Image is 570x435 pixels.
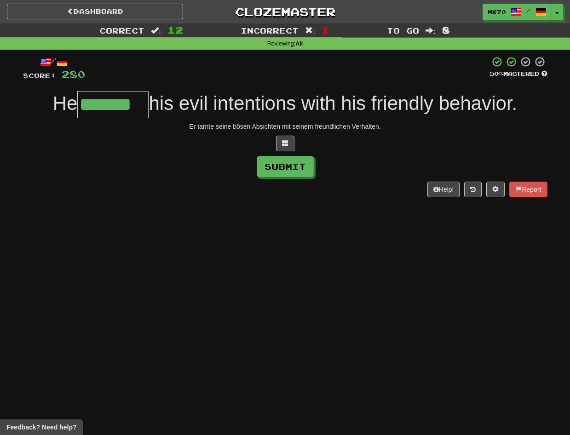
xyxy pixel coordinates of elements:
[426,27,436,34] span: :
[99,26,144,35] span: Correct
[23,56,85,68] div: /
[442,24,450,35] span: 8
[149,92,517,114] span: his evil intentions with his friendly behavior.
[23,122,547,131] div: Er tarnte seine bösen Absichten mit seinem freundlichen Verhalten.
[6,423,76,432] span: Open feedback widget
[387,26,419,35] span: To go
[489,70,503,77] span: 50 %
[489,70,547,78] div: Mastered
[483,4,552,20] a: MK70 /
[151,27,161,34] span: :
[276,136,294,151] button: Switch sentence to multiple choice alt+p
[23,72,56,80] span: Score:
[197,4,373,20] a: Clozemaster
[62,69,85,80] span: 280
[53,92,78,114] span: He
[526,7,531,14] span: /
[305,27,315,34] span: :
[241,26,299,35] span: Incorrect
[427,182,460,197] button: Help!
[167,24,183,35] span: 12
[257,156,314,177] button: Submit
[295,40,303,47] strong: All
[7,4,183,19] a: Dashboard
[488,8,506,16] span: MK70
[509,182,547,197] button: Report
[322,24,329,35] span: 1
[464,182,482,197] button: Round history (alt+y)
